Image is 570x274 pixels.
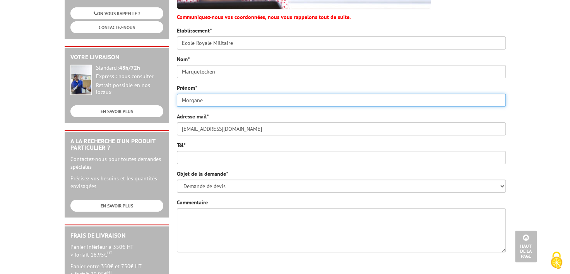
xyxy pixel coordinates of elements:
p: Contactez-nous pour toutes demandes spéciales [70,155,163,171]
a: CONTACTEZ-NOUS [70,21,163,33]
label: Etablissement [177,27,212,34]
label: Prénom [177,84,197,92]
h2: Votre livraison [70,54,163,61]
div: Express : nous consulter [96,73,163,80]
p: Communiquez-nous vos coordonnées, nous vous rappelons tout de suite. [177,13,506,21]
h2: Frais de Livraison [70,232,163,239]
a: ON VOUS RAPPELLE ? [70,7,163,19]
h2: A la recherche d'un produit particulier ? [70,138,163,151]
label: Tél [177,141,185,149]
span: > forfait 16.95€ [70,251,112,258]
img: widget-livraison.jpg [70,65,92,95]
p: Panier inférieur à 350€ HT [70,243,163,259]
a: EN SAVOIR PLUS [70,105,163,117]
div: Retrait possible en nos locaux [96,82,163,96]
a: Haut de la page [515,231,537,262]
strong: 48h/72h [119,64,140,71]
div: Standard : [96,65,163,72]
button: Cookies (fenêtre modale) [543,248,570,274]
sup: HT [107,250,112,255]
label: Nom [177,55,190,63]
a: EN SAVOIR PLUS [70,200,163,212]
img: Cookies (fenêtre modale) [547,251,566,270]
p: Précisez vos besoins et les quantités envisagées [70,175,163,190]
label: Objet de la demande [177,170,228,178]
label: Commentaire [177,199,208,206]
label: Adresse mail [177,113,209,120]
